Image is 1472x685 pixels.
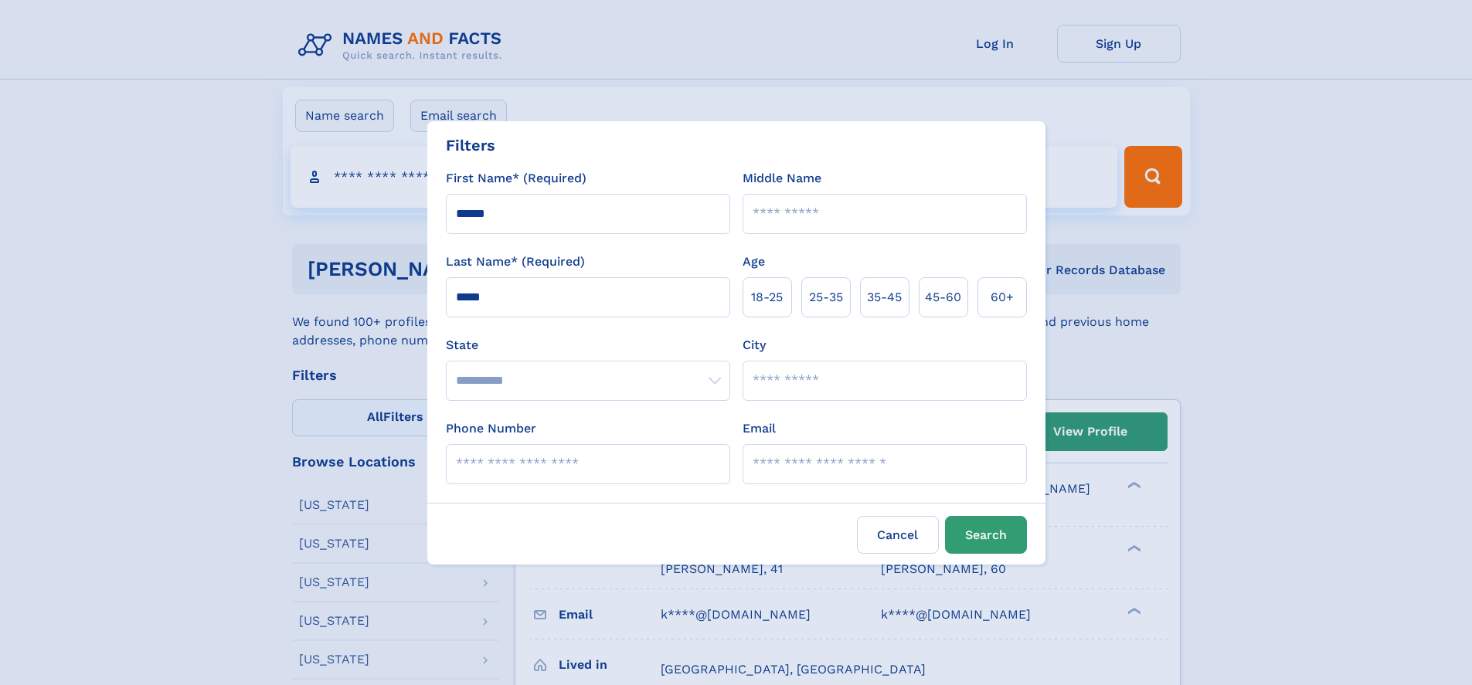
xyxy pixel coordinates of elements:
[743,169,821,188] label: Middle Name
[945,516,1027,554] button: Search
[857,516,939,554] label: Cancel
[743,336,766,354] label: City
[809,288,843,307] span: 25‑35
[991,288,1014,307] span: 60+
[446,169,586,188] label: First Name* (Required)
[446,253,585,271] label: Last Name* (Required)
[446,419,536,438] label: Phone Number
[751,288,783,307] span: 18‑25
[743,253,765,271] label: Age
[446,134,495,157] div: Filters
[867,288,902,307] span: 35‑45
[743,419,776,438] label: Email
[925,288,961,307] span: 45‑60
[446,336,730,354] label: State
